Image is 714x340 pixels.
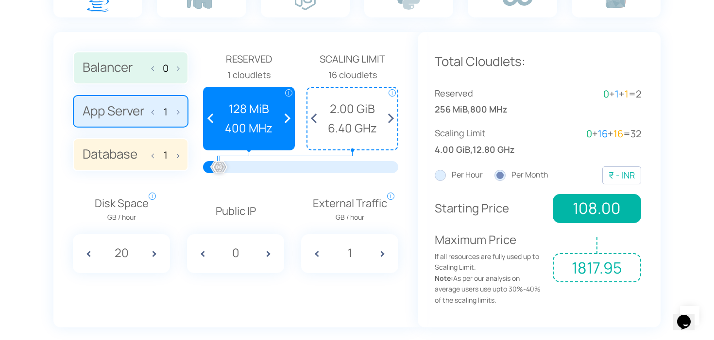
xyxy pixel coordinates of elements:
[203,51,295,67] span: Reserved
[312,99,392,118] span: 2.00 GiB
[313,195,387,223] span: External Traffic
[435,86,538,100] span: Reserved
[73,95,188,128] label: App Server
[636,87,641,100] span: 2
[158,63,173,74] input: Balancer
[203,68,295,82] div: 1 cloudlets
[630,127,641,140] span: 32
[538,126,642,142] div: + + =
[158,106,173,117] input: App Server
[586,127,592,140] span: 0
[435,126,538,140] span: Scaling Limit
[470,102,508,116] span: 800 MHz
[613,127,623,140] span: 16
[435,102,468,116] span: 256 MiB
[609,168,635,182] div: ₹ - INR
[625,87,629,100] span: 1
[598,127,608,140] span: 16
[435,251,545,306] span: If all resources are fully used up to Scaling Limit. As per our analysis on average users use upt...
[615,87,619,100] span: 1
[435,143,470,157] span: 4.00 GiB
[387,193,394,200] span: i
[603,87,609,100] span: 0
[209,119,289,137] span: 400 MHz
[306,68,398,82] div: 16 cloudlets
[209,99,289,118] span: 128 MiB
[673,301,704,330] iframe: chat widget
[313,212,387,223] span: GB / hour
[73,51,188,84] label: Balancer
[473,143,515,157] span: 12.80 GHz
[312,119,392,137] span: 6.40 GHz
[158,149,173,161] input: Database
[435,230,545,306] p: Maximum Price
[435,86,538,117] div: ,
[73,138,188,171] label: Database
[95,212,149,223] span: GB / hour
[435,51,641,72] p: Total Cloudlets:
[435,274,453,283] strong: Note:
[149,193,156,200] span: i
[187,203,284,220] p: Public IP
[435,199,545,217] p: Starting Price
[553,194,641,223] span: 108.00
[285,89,292,97] span: i
[494,169,548,181] label: Per Month
[306,51,398,67] span: Scaling Limit
[435,126,538,157] div: ,
[95,195,149,223] span: Disk Space
[435,169,483,181] label: Per Hour
[538,86,642,102] div: + + =
[553,253,641,282] span: 1817.95
[389,89,396,97] span: i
